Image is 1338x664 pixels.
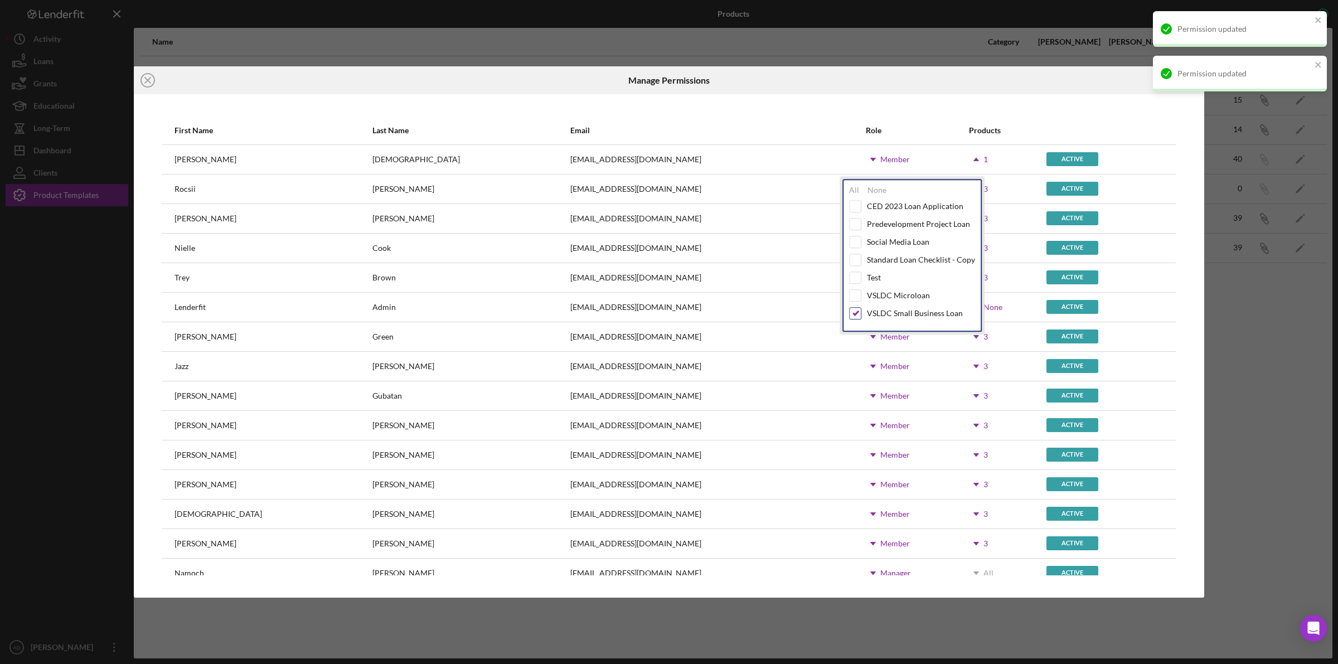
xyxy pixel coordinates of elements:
div: [PERSON_NAME] [372,569,434,578]
div: [PERSON_NAME] [174,214,236,223]
div: [EMAIL_ADDRESS][DOMAIN_NAME] [570,155,701,164]
div: Green [372,332,394,341]
div: Member [880,510,910,518]
div: [EMAIL_ADDRESS][DOMAIN_NAME] [570,362,701,371]
div: [EMAIL_ADDRESS][DOMAIN_NAME] [570,539,701,548]
div: Member [880,421,910,430]
div: Last Name [372,126,569,135]
div: Brown [372,273,396,282]
div: Manager [880,569,911,578]
div: [EMAIL_ADDRESS][DOMAIN_NAME] [570,480,701,489]
div: [PERSON_NAME] [174,450,236,459]
div: VSLDC Small Business Loan [867,309,963,318]
div: Active [1046,270,1098,284]
div: [PERSON_NAME] [372,539,434,548]
div: Active [1046,389,1098,403]
div: Active [1046,566,1098,580]
div: [PERSON_NAME] [174,421,236,430]
div: Rocsii [174,185,196,193]
div: Member [880,539,910,548]
div: Member [880,332,910,341]
div: [PERSON_NAME] [174,391,236,400]
div: Admin [372,303,396,312]
div: Nielle [174,244,195,253]
div: None [983,303,1002,312]
div: Active [1046,211,1098,225]
div: Permission updated [1177,69,1311,78]
div: [EMAIL_ADDRESS][DOMAIN_NAME] [570,450,701,459]
div: [DEMOGRAPHIC_DATA] [372,155,460,164]
div: CED 2023 Loan Application [867,202,963,211]
div: Products [969,126,1045,135]
div: None [867,186,886,195]
div: Trey [174,273,190,282]
div: Active [1046,536,1098,550]
div: Email [570,126,864,135]
div: [PERSON_NAME] [372,214,434,223]
div: Cook [372,244,391,253]
div: [EMAIL_ADDRESS][DOMAIN_NAME] [570,214,701,223]
div: [PERSON_NAME] [372,185,434,193]
div: [DEMOGRAPHIC_DATA] [174,510,262,518]
div: Active [1046,300,1098,314]
div: Active [1046,329,1098,343]
div: Namoch [174,569,204,578]
div: Permission updated [1177,25,1311,33]
button: close [1315,16,1322,26]
div: [PERSON_NAME] [372,362,434,371]
div: [EMAIL_ADDRESS][DOMAIN_NAME] [570,421,701,430]
div: [EMAIL_ADDRESS][DOMAIN_NAME] [570,569,701,578]
div: Member [880,450,910,459]
div: [EMAIL_ADDRESS][DOMAIN_NAME] [570,244,701,253]
div: Predevelopment Project Loan [867,220,970,229]
div: Social Media Loan [867,238,929,246]
div: Jazz [174,362,188,371]
div: Member [880,362,910,371]
div: Lenderfit [174,303,206,312]
div: Active [1046,507,1098,521]
div: [EMAIL_ADDRESS][DOMAIN_NAME] [570,273,701,282]
div: [EMAIL_ADDRESS][DOMAIN_NAME] [570,185,701,193]
div: [PERSON_NAME] [372,421,434,430]
div: VSLDC Microloan [867,291,930,300]
div: [EMAIL_ADDRESS][DOMAIN_NAME] [570,332,701,341]
div: [PERSON_NAME] [174,155,236,164]
div: Active [1046,477,1098,491]
div: [PERSON_NAME] [174,539,236,548]
div: [EMAIL_ADDRESS][DOMAIN_NAME] [570,510,701,518]
h6: Manage Permissions [628,75,710,85]
div: [PERSON_NAME] [174,332,236,341]
div: Active [1046,241,1098,255]
div: [PERSON_NAME] [174,480,236,489]
div: Gubatan [372,391,402,400]
div: Active [1046,418,1098,432]
div: Member [880,155,910,164]
div: Active [1046,152,1098,166]
div: First Name [174,126,371,135]
div: [PERSON_NAME] [372,450,434,459]
div: [EMAIL_ADDRESS][DOMAIN_NAME] [570,391,701,400]
button: close [1315,60,1322,71]
div: Standard Loan Checklist - Copy [867,255,975,264]
div: [PERSON_NAME] [372,510,434,518]
div: All [849,186,859,195]
div: [PERSON_NAME] [372,480,434,489]
div: [EMAIL_ADDRESS][DOMAIN_NAME] [570,303,701,312]
div: Active [1046,448,1098,462]
div: Member [880,391,910,400]
div: Member [880,480,910,489]
div: Test [867,273,881,282]
div: Open Intercom Messenger [1300,615,1327,642]
div: Active [1046,359,1098,373]
div: Active [1046,182,1098,196]
div: Role [866,126,968,135]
